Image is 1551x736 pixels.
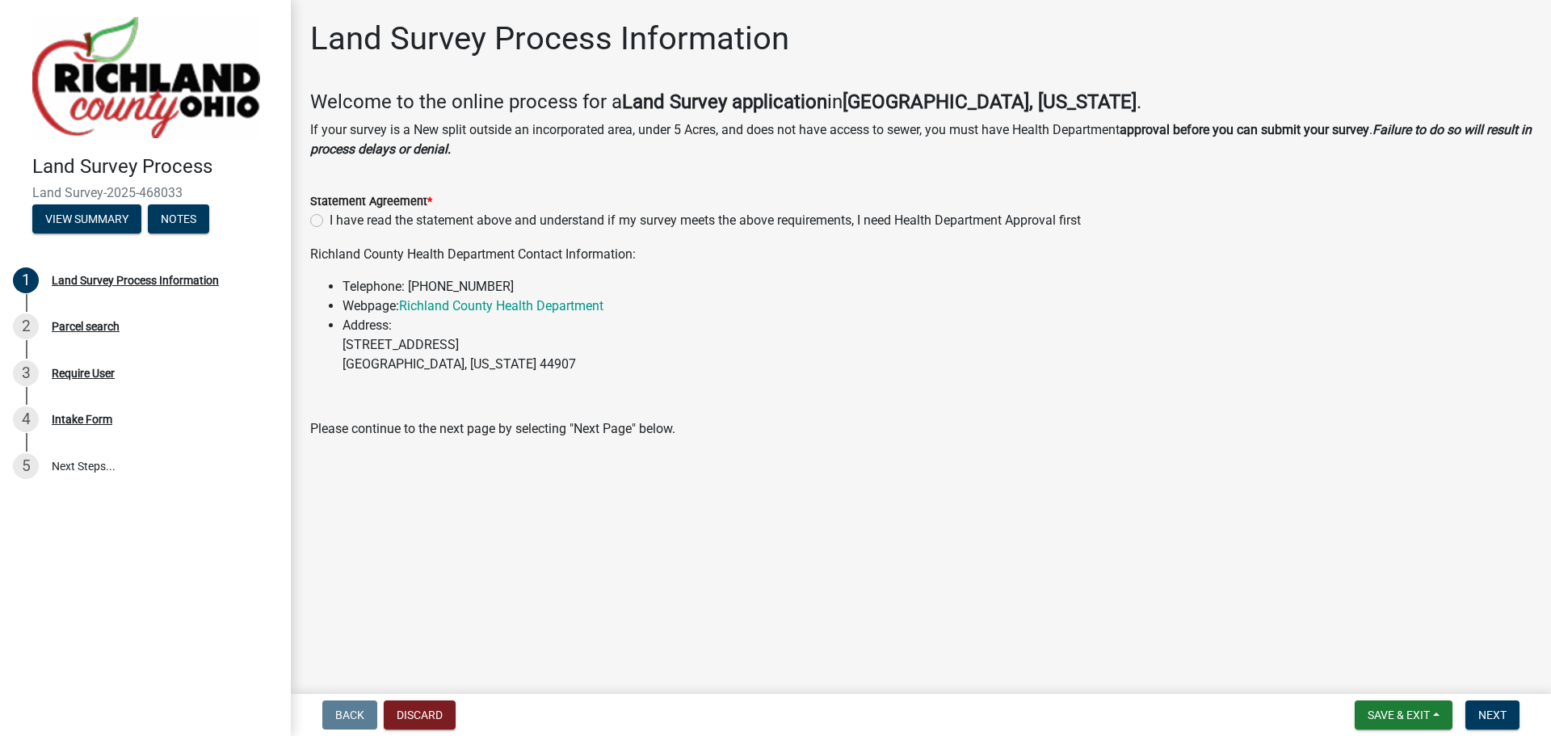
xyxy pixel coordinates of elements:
a: Richland County Health Department [399,298,603,313]
div: Require User [52,368,115,379]
li: Address: [STREET_ADDRESS] [GEOGRAPHIC_DATA], [US_STATE] 44907 [343,316,1532,374]
strong: Failure to do so will result in process delays or denial. [310,122,1532,157]
button: Notes [148,204,209,233]
button: Next [1465,700,1519,730]
button: Save & Exit [1355,700,1452,730]
button: View Summary [32,204,141,233]
p: Richland County Health Department Contact Information: [310,245,1532,264]
p: Please continue to the next page by selecting "Next Page" below. [310,419,1532,439]
strong: [GEOGRAPHIC_DATA], [US_STATE] [843,90,1137,113]
button: Discard [384,700,456,730]
wm-modal-confirm: Notes [148,213,209,226]
div: Intake Form [52,414,112,425]
label: I have read the statement above and understand if my survey meets the above requirements, I need ... [330,211,1081,230]
span: Save & Exit [1368,709,1430,721]
div: 2 [13,313,39,339]
img: Richland County, Ohio [32,17,260,138]
h4: Land Survey Process [32,155,278,179]
div: 4 [13,406,39,432]
span: Next [1478,709,1507,721]
p: If your survey is a New split outside an incorporated area, under 5 Acres, and does not have acce... [310,120,1532,159]
li: Telephone: [PHONE_NUMBER] [343,277,1532,297]
div: 3 [13,360,39,386]
div: Land Survey Process Information [52,275,219,286]
div: 1 [13,267,39,293]
div: 5 [13,453,39,479]
strong: Land Survey application [622,90,827,113]
div: Parcel search [52,321,120,332]
button: Back [322,700,377,730]
strong: approval before you can submit your survey [1120,122,1369,137]
wm-modal-confirm: Summary [32,213,141,226]
h1: Land Survey Process Information [310,19,789,58]
li: Webpage: [343,297,1532,316]
h4: Welcome to the online process for a in . [310,90,1532,114]
span: Back [335,709,364,721]
span: Land Survey-2025-468033 [32,185,258,200]
label: Statement Agreement [310,196,432,208]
